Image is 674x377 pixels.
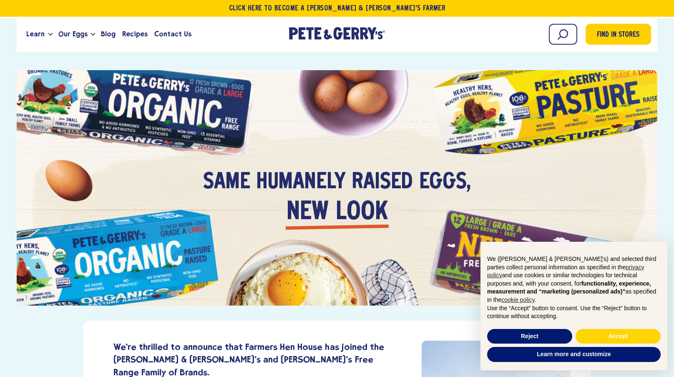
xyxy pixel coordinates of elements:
p: Use the “Accept” button to consent. Use the “Reject” button to continue without accepting. [487,304,661,321]
h3: Same humanely raised eggs, [203,140,471,196]
span: Recipes [122,29,148,39]
span: Find in Stores [597,30,639,41]
a: Our Eggs [55,23,91,46]
span: Our Eggs [58,29,88,39]
a: Find in Stores [586,24,651,45]
a: Recipes [119,23,151,46]
button: Reject [487,329,572,344]
button: Learn more and customize [487,347,661,362]
em: new look [287,197,388,229]
a: Blog [98,23,119,46]
a: Contact Us [151,23,195,46]
span: Blog [101,29,116,39]
button: Open the dropdown menu for Our Eggs [91,33,95,36]
div: Notice [474,235,674,377]
button: Accept [576,329,661,344]
a: cookie policy [501,296,534,303]
span: Learn [26,29,45,39]
span: Contact Us [154,29,191,39]
p: We ([PERSON_NAME] & [PERSON_NAME]'s) and selected third parties collect personal information as s... [487,255,661,304]
input: Search [549,24,577,45]
button: Open the dropdown menu for Learn [48,33,53,36]
a: Learn [23,23,48,46]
